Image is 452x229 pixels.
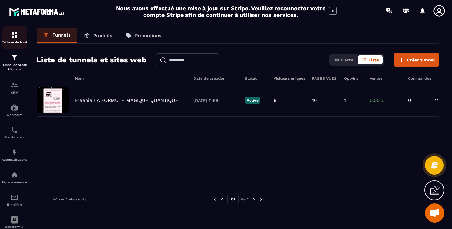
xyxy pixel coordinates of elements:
button: Créer tunnel [394,53,439,67]
span: Liste [368,57,379,62]
img: automations [11,104,18,111]
img: formation [11,31,18,39]
p: Tunnel de vente Site web [2,63,27,72]
h6: Commandes [408,76,431,81]
p: Webinaire [2,113,27,117]
p: Active [245,97,260,104]
p: 1 [344,97,346,103]
p: Produits [93,33,112,38]
img: formation [11,81,18,89]
img: email [11,193,18,201]
p: Planificateur [2,135,27,139]
img: scheduler [11,126,18,134]
p: 01 [227,193,239,205]
h2: Nous avons effectué une mise à jour sur Stripe. Veuillez reconnecter votre compte Stripe afin de ... [116,5,326,18]
a: automationsautomationsWebinaire [2,99,27,121]
img: prev [211,196,217,202]
p: 0,00 € [370,97,402,103]
p: CRM [2,91,27,94]
a: emailemailE-mailing [2,189,27,211]
a: formationformationCRM [2,77,27,99]
p: Automatisations [2,158,27,161]
h6: Ventes [370,76,402,81]
span: Carte [341,57,353,62]
img: automations [11,149,18,156]
p: E-mailing [2,203,27,206]
p: de 1 [241,197,249,202]
h6: Nom [75,76,187,81]
a: formationformationTableau de bord [2,26,27,49]
p: Espace membre [2,180,27,184]
a: Promotions [119,28,168,43]
a: automationsautomationsAutomatisations [2,144,27,166]
h6: PAGES VUES [312,76,338,81]
img: next [259,196,265,202]
img: next [251,196,257,202]
a: automationsautomationsEspace membre [2,166,27,189]
img: prev [219,196,225,202]
button: Liste [358,55,383,64]
p: Assistant IA [2,225,27,229]
p: [DATE] 11:55 [193,98,238,103]
p: 0 [408,97,427,103]
span: Créer tunnel [407,57,435,63]
p: Tunnels [53,32,71,38]
button: Carte [331,55,357,64]
img: logo [9,6,67,18]
div: Ouvrir le chat [425,203,444,223]
p: 6 [274,97,276,103]
p: 1-1 sur 1 éléments [53,197,86,201]
h6: Date de création [193,76,238,81]
h6: Visiteurs uniques [274,76,306,81]
a: Tunnels [37,28,77,43]
p: Promotions [135,33,161,38]
a: formationformationTunnel de vente Site web [2,49,27,77]
h6: Statut [245,76,267,81]
img: formation [11,53,18,61]
h2: Liste de tunnels et sites web [37,53,146,66]
p: 10 [312,97,317,103]
p: Freebie LA FORMULE MAGIQUE QUANTIQUE [75,97,178,103]
p: Tableau de bord [2,40,27,44]
a: schedulerschedulerPlanificateur [2,121,27,144]
h6: Opt-ins [344,76,363,81]
img: image [37,87,69,113]
img: automations [11,171,18,179]
a: Produits [77,28,119,43]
